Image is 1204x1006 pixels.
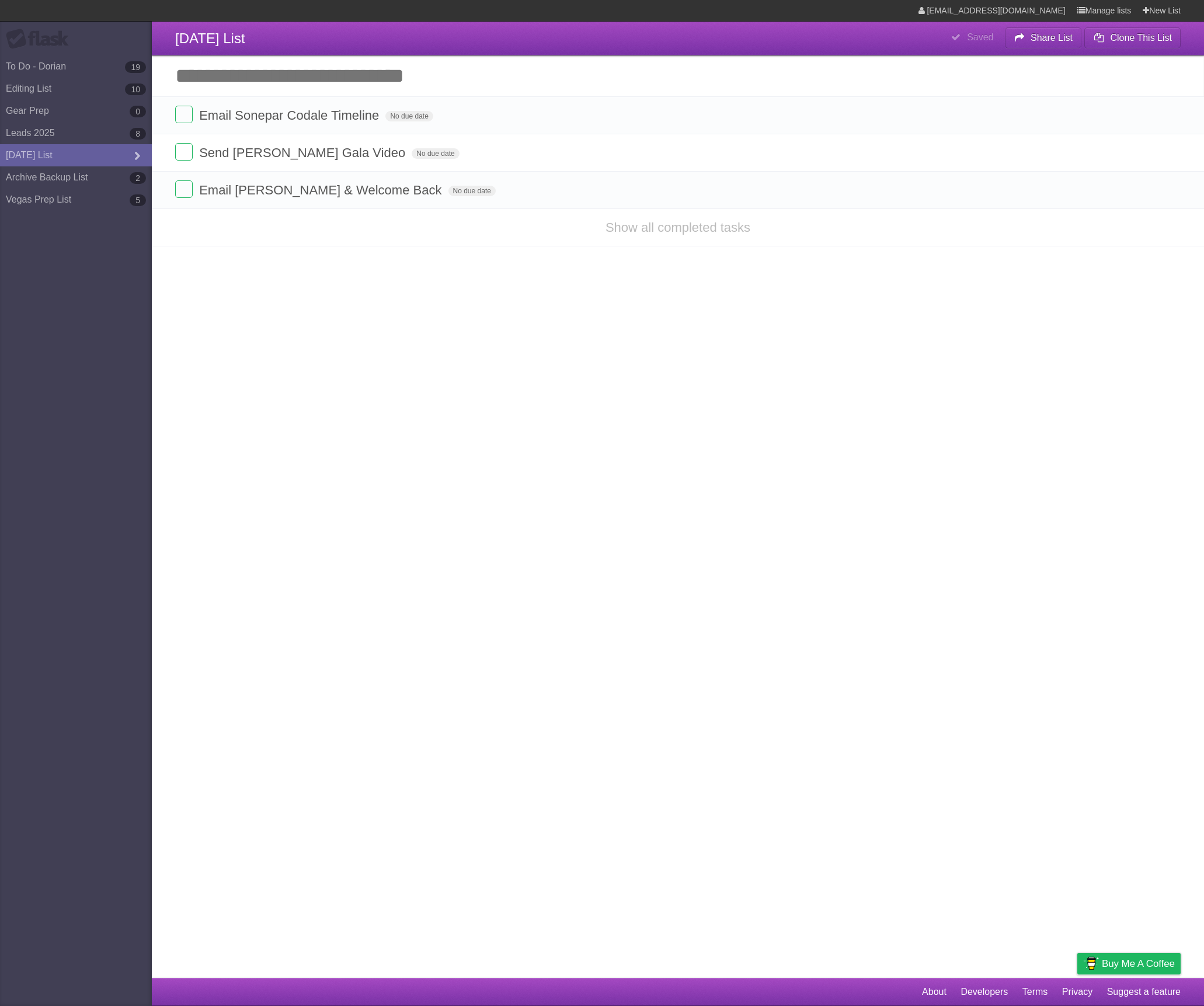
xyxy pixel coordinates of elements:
span: Email Sonepar Codale Timeline [199,108,382,123]
b: 8 [130,128,146,140]
b: 5 [130,194,146,206]
span: Send [PERSON_NAME] Gala Video [199,145,408,160]
div: Flask [6,29,76,50]
span: No due date [385,111,433,121]
img: Buy me a coffee [1083,953,1099,973]
b: Share List [1031,33,1073,43]
span: Buy me a coffee [1102,953,1175,974]
a: Buy me a coffee [1077,953,1181,974]
label: Done [175,143,193,161]
a: Privacy [1062,981,1092,1003]
span: [DATE] List [175,30,245,46]
button: Share List [1005,27,1082,48]
a: Terms [1022,981,1048,1003]
a: Developers [961,981,1008,1003]
span: No due date [412,148,459,159]
a: Show all completed tasks [606,220,750,235]
b: 19 [125,61,146,73]
a: Suggest a feature [1107,981,1181,1003]
label: Done [175,180,193,198]
b: 2 [130,172,146,184]
b: 10 [125,83,146,95]
a: About [922,981,947,1003]
span: No due date [448,186,496,196]
b: Clone This List [1110,33,1172,43]
label: Done [175,106,193,123]
span: Email [PERSON_NAME] & Welcome Back [199,183,444,197]
button: Clone This List [1084,27,1181,48]
b: 0 [130,106,146,117]
b: Saved [967,32,993,42]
